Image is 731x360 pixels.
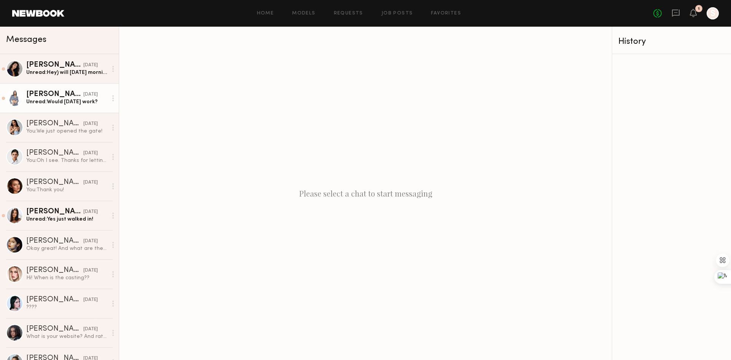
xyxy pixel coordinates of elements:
[83,179,98,186] div: [DATE]
[26,91,83,98] div: [PERSON_NAME]
[26,179,83,186] div: [PERSON_NAME]
[26,157,107,164] div: You: Oh I see. Thanks for letting us know! :)
[83,91,98,98] div: [DATE]
[26,274,107,282] div: Hi! When is the casting??
[26,208,83,216] div: [PERSON_NAME]
[26,120,83,128] div: [PERSON_NAME]
[83,296,98,304] div: [DATE]
[26,98,107,106] div: Unread: Would [DATE] work?
[26,237,83,245] div: [PERSON_NAME]
[618,37,725,46] div: History
[257,11,274,16] a: Home
[83,238,98,245] div: [DATE]
[334,11,363,16] a: Requests
[83,326,98,333] div: [DATE]
[26,186,107,194] div: You: Thank you!
[26,304,107,311] div: ????
[83,62,98,69] div: [DATE]
[119,27,612,360] div: Please select a chat to start messaging
[83,208,98,216] div: [DATE]
[83,150,98,157] div: [DATE]
[707,7,719,19] a: S
[6,35,46,44] span: Messages
[83,120,98,128] div: [DATE]
[26,267,83,274] div: [PERSON_NAME]
[698,7,700,11] div: 1
[431,11,461,16] a: Favorites
[26,333,107,340] div: What is your website? And rate?
[26,128,107,135] div: You: We just opened the gate!
[26,325,83,333] div: [PERSON_NAME]
[381,11,413,16] a: Job Posts
[292,11,315,16] a: Models
[26,69,107,76] div: Unread: Hey) will [DATE] morning work?
[26,296,83,304] div: [PERSON_NAME]
[26,245,107,252] div: Okay great! And what are the job details?
[26,61,83,69] div: [PERSON_NAME]
[83,267,98,274] div: [DATE]
[26,216,107,223] div: Unread: Yes just walked in!
[26,149,83,157] div: [PERSON_NAME]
